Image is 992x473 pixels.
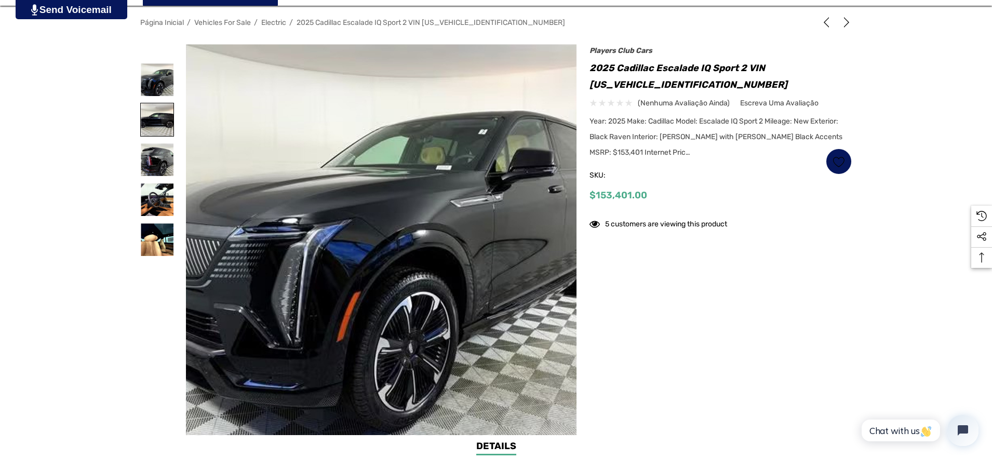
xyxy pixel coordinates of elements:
[589,168,641,183] span: SKU:
[297,18,565,27] a: 2025 Cadillac Escalade IQ Sport 2 VIN [US_VEHICLE_IDENTIFICATION_NUMBER]
[850,406,987,455] iframe: Tidio Chat
[976,211,987,221] svg: Recently Viewed
[589,60,852,93] h1: 2025 Cadillac Escalade IQ Sport 2 VIN [US_VEHICLE_IDENTIFICATION_NUMBER]
[971,252,992,263] svg: Top
[833,156,845,168] svg: Lista de desejos
[837,17,852,28] a: Próximo
[141,143,173,176] img: For Sale 2025 Cadillac Escalade IQ Sport 2 VIN 1GYTEFKLXSU104526
[194,18,251,27] a: Vehicles For Sale
[589,214,727,231] div: 5 customers are viewing this product
[140,18,184,27] a: Página inicial
[740,99,819,108] span: Escreva uma avaliação
[589,190,647,201] span: $153,401.00
[140,13,852,32] nav: Breadcrumb
[589,117,842,157] span: Year: 2025 Make: Cadillac Model: Escalade IQ Sport 2 Mileage: New Exterior: Black Raven Interior:...
[141,103,173,136] img: For Sale 2025 Cadillac Escalade IQ Sport 2 VIN 1GYTEFKLXSU104526
[261,18,286,27] a: Electric
[589,46,652,55] a: Players Club Cars
[141,183,173,216] img: For Sale 2025 Cadillac Escalade IQ Sport 2 VIN 1GYTEFKLXSU104526
[141,223,173,256] img: For Sale 2025 Cadillac Escalade IQ Sport 2 VIN 1GYTEFKLXSU104526
[141,63,173,96] img: For Sale 2025 Cadillac Escalade IQ Sport 2 VIN 1GYTEFKLXSU104526
[821,17,836,28] a: Anterior
[976,232,987,242] svg: Social Media
[826,148,852,174] a: Lista de desejos
[740,97,819,110] a: Escreva uma avaliação
[638,97,730,110] span: (nenhuma avaliação ainda)
[476,439,516,455] a: Details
